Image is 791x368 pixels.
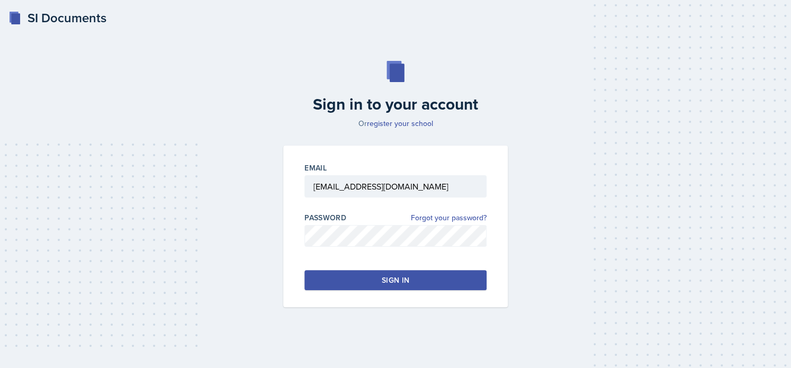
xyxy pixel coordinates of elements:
[304,212,346,223] label: Password
[367,118,433,129] a: register your school
[277,118,514,129] p: Or
[277,95,514,114] h2: Sign in to your account
[8,8,106,28] a: SI Documents
[411,212,487,223] a: Forgot your password?
[304,163,327,173] label: Email
[304,175,487,198] input: Email
[304,270,487,290] button: Sign in
[382,275,409,285] div: Sign in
